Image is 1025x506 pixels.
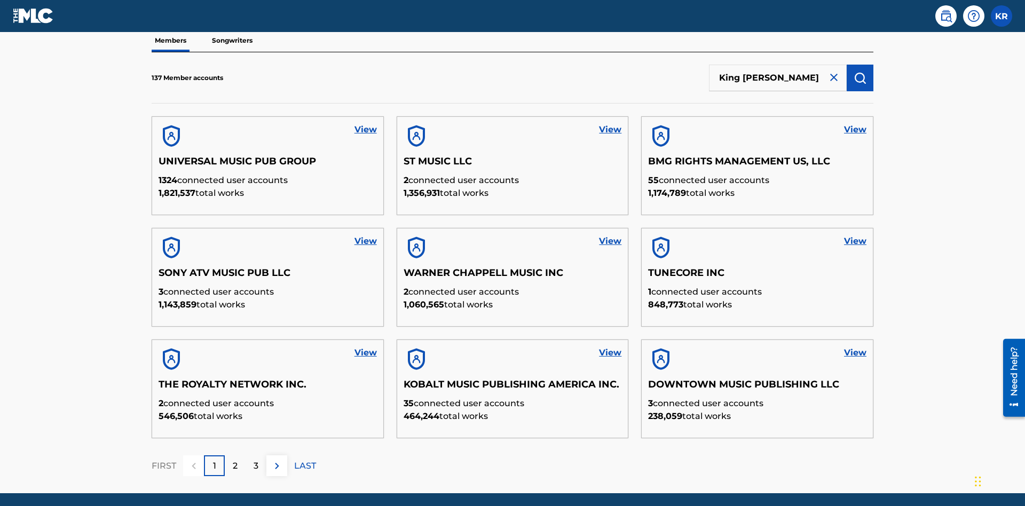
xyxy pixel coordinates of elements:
p: Members [152,29,190,52]
img: account [648,346,674,372]
img: account [404,235,429,260]
input: Search Members [709,65,847,91]
p: 3 [254,460,258,472]
p: total works [404,187,622,200]
a: View [354,235,377,248]
span: 2 [404,175,408,185]
span: 1324 [159,175,177,185]
img: account [648,123,674,149]
h5: DOWNTOWN MUSIC PUBLISHING LLC [648,378,866,397]
img: account [404,346,429,372]
span: 55 [648,175,659,185]
p: connected user accounts [648,397,866,410]
img: MLC Logo [13,8,54,23]
a: View [599,346,621,359]
p: total works [404,298,622,311]
span: 464,244 [404,411,439,421]
span: 546,506 [159,411,194,421]
span: 1,143,859 [159,299,196,310]
p: 2 [233,460,238,472]
h5: ST MUSIC LLC [404,155,622,174]
img: account [159,235,184,260]
h5: WARNER CHAPPELL MUSIC INC [404,267,622,286]
p: connected user accounts [159,286,377,298]
h5: UNIVERSAL MUSIC PUB GROUP [159,155,377,174]
img: account [159,123,184,149]
span: 1,174,789 [648,188,686,198]
p: connected user accounts [404,397,622,410]
a: View [844,235,866,248]
p: Songwriters [209,29,256,52]
img: search [940,10,952,22]
span: 2 [404,287,408,297]
a: View [354,123,377,136]
p: 137 Member accounts [152,73,223,83]
a: View [844,123,866,136]
h5: BMG RIGHTS MANAGEMENT US, LLC [648,155,866,174]
a: View [599,235,621,248]
p: connected user accounts [648,286,866,298]
a: Public Search [935,5,957,27]
p: FIRST [152,460,176,472]
img: right [271,460,283,472]
span: 1 [648,287,651,297]
iframe: Chat Widget [972,455,1025,506]
h5: THE ROYALTY NETWORK INC. [159,378,377,397]
p: connected user accounts [404,174,622,187]
a: View [599,123,621,136]
p: LAST [294,460,316,472]
p: connected user accounts [159,397,377,410]
p: total works [648,410,866,423]
a: View [844,346,866,359]
iframe: Resource Center [995,335,1025,422]
span: 238,059 [648,411,682,421]
h5: KOBALT MUSIC PUBLISHING AMERICA INC. [404,378,622,397]
img: account [404,123,429,149]
p: connected user accounts [404,286,622,298]
p: connected user accounts [159,174,377,187]
a: View [354,346,377,359]
span: 1,060,565 [404,299,444,310]
img: account [159,346,184,372]
p: 1 [213,460,216,472]
img: Search Works [854,72,866,84]
p: total works [159,410,377,423]
span: 1,356,931 [404,188,440,198]
img: close [827,71,840,84]
span: 3 [159,287,163,297]
p: total works [648,298,866,311]
p: connected user accounts [648,174,866,187]
span: 1,821,537 [159,188,195,198]
p: total works [159,187,377,200]
img: account [648,235,674,260]
div: Drag [975,465,981,497]
p: total works [404,410,622,423]
span: 3 [648,398,653,408]
h5: SONY ATV MUSIC PUB LLC [159,267,377,286]
h5: TUNECORE INC [648,267,866,286]
img: help [967,10,980,22]
span: 848,773 [648,299,683,310]
div: Help [963,5,984,27]
span: 2 [159,398,163,408]
div: User Menu [991,5,1012,27]
p: total works [648,187,866,200]
p: total works [159,298,377,311]
span: 35 [404,398,414,408]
